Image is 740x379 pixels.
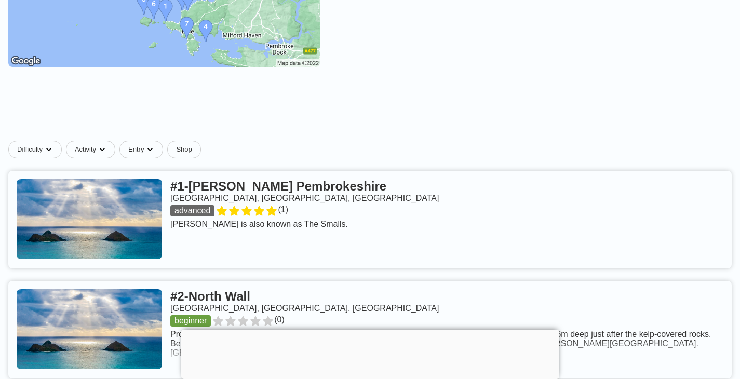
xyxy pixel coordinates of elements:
[181,330,559,376] iframe: Advertisement
[98,145,106,154] img: dropdown caret
[45,145,53,154] img: dropdown caret
[8,141,66,158] button: Difficultydropdown caret
[128,145,144,154] span: Entry
[66,141,119,158] button: Activitydropdown caret
[75,145,96,154] span: Activity
[17,145,43,154] span: Difficulty
[167,141,200,158] a: Shop
[118,86,622,132] iframe: Advertisement
[119,141,167,158] button: Entrydropdown caret
[146,145,154,154] img: dropdown caret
